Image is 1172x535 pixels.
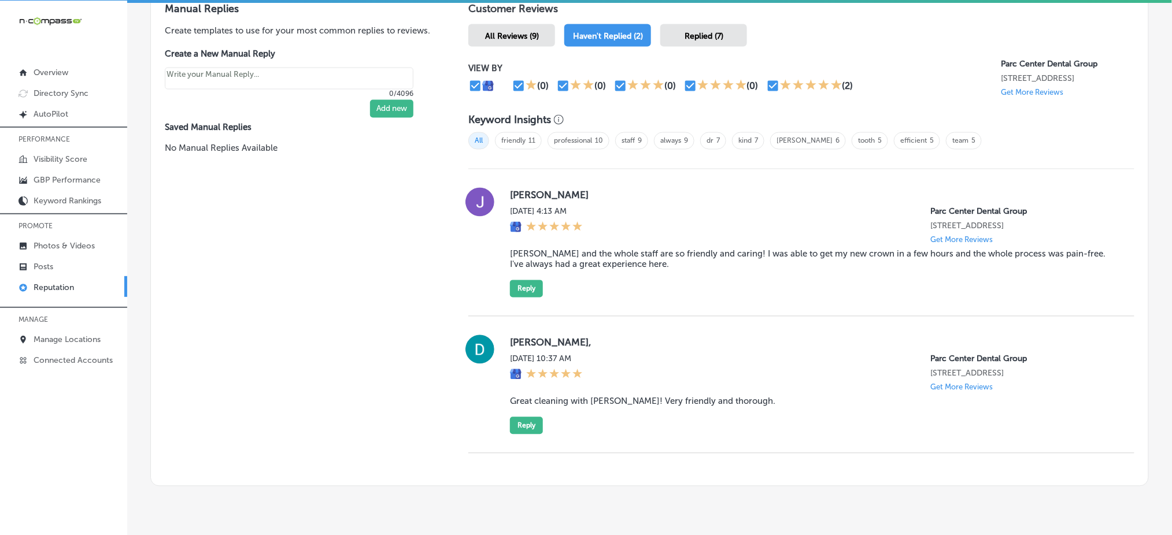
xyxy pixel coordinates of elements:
[510,417,543,434] button: Reply
[570,79,594,93] div: 2 Stars
[510,280,543,298] button: Reply
[165,142,431,155] p: No Manual Replies Available
[595,137,603,145] a: 10
[931,383,993,392] p: Get More Reviews
[485,31,539,41] span: All Reviews (9)
[165,2,431,15] h3: Manual Replies
[1001,88,1064,96] p: Get More Reviews
[716,137,720,145] a: 7
[747,80,759,91] div: (0)
[638,137,642,145] a: 9
[165,24,431,37] p: Create templates to use for your most common replies to reviews.
[468,63,1001,73] p: VIEW BY
[931,221,1116,231] p: 77564 Country Club Drive #350
[554,137,592,145] a: professional
[858,137,875,145] a: tooth
[528,137,535,145] a: 11
[34,335,101,344] p: Manage Locations
[1001,73,1134,83] p: 77564 Country Club Drive #350 Palm Desert, CA 92211, US
[34,68,68,77] p: Overview
[468,2,1134,20] h1: Customer Reviews
[930,137,934,145] a: 5
[34,175,101,185] p: GBP Performance
[622,137,635,145] a: staff
[952,137,968,145] a: team
[501,137,526,145] a: friendly
[526,79,537,93] div: 1 Star
[165,49,413,59] label: Create a New Manual Reply
[931,354,1116,364] p: Parc Center Dental Group
[510,249,1116,270] blockquote: [PERSON_NAME] and the whole staff are so friendly and caring! I was able to get my new crown in a...
[34,283,74,292] p: Reputation
[594,80,606,91] div: (0)
[660,137,681,145] a: always
[165,90,413,98] p: 0/4096
[1001,59,1134,69] p: Parc Center Dental Group
[900,137,927,145] a: efficient
[510,396,1116,407] blockquote: Great cleaning with [PERSON_NAME]! Very friendly and thorough.
[777,137,833,145] a: [PERSON_NAME]
[931,207,1116,217] p: Parc Center Dental Group
[468,132,489,150] span: All
[780,79,842,93] div: 5 Stars
[34,262,53,272] p: Posts
[627,79,664,93] div: 3 Stars
[931,369,1116,378] p: 77564 Country Club Drive #350
[685,31,723,41] span: Replied (7)
[165,68,413,90] textarea: Create your Quick Reply
[971,137,975,145] a: 5
[34,109,68,119] p: AutoPilot
[707,137,713,145] a: dr
[510,354,583,364] label: [DATE] 10:37 AM
[526,221,583,234] div: 5 Stars
[684,137,688,145] a: 9
[510,207,583,217] label: [DATE] 4:13 AM
[34,355,113,365] p: Connected Accounts
[537,80,549,91] div: (0)
[842,80,853,91] div: (2)
[34,241,95,251] p: Photos & Videos
[510,337,1116,348] label: [PERSON_NAME],
[755,137,758,145] a: 7
[835,137,840,145] a: 6
[34,154,87,164] p: Visibility Score
[468,114,551,127] h3: Keyword Insights
[664,80,676,91] div: (0)
[526,369,583,381] div: 5 Stars
[931,236,993,244] p: Get More Reviews
[697,79,747,93] div: 4 Stars
[738,137,752,145] a: kind
[34,196,101,206] p: Keyword Rankings
[19,16,82,27] img: 660ab0bf-5cc7-4cb8-ba1c-48b5ae0f18e60NCTV_CLogo_TV_Black_-500x88.png
[878,137,882,145] a: 5
[573,31,643,41] span: Haven't Replied (2)
[510,190,1116,201] label: [PERSON_NAME]
[370,100,413,118] button: Add new
[34,88,88,98] p: Directory Sync
[165,122,431,133] label: Saved Manual Replies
